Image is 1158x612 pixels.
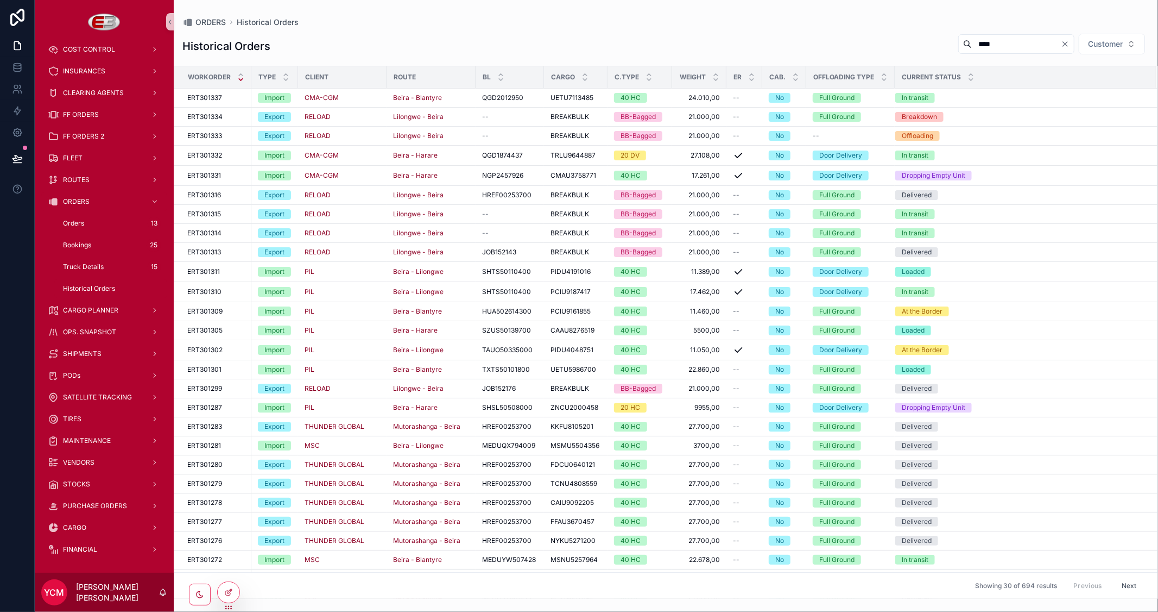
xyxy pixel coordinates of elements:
span: RELOAD [305,113,331,121]
span: Historical Orders [63,284,115,293]
a: Historical Orders [237,17,299,28]
span: Bookings [63,241,91,249]
div: BB-Bagged [621,112,656,122]
a: BREAKBULK [550,191,601,199]
div: Delivered [902,247,932,257]
a: Beira - Blantyre [393,93,442,102]
a: No [769,228,800,238]
div: Full Ground [819,228,855,238]
a: Full Ground [813,247,888,257]
span: Lilongwe - Beira [393,229,444,238]
a: Door Delivery [813,287,888,297]
span: -- [482,229,489,238]
a: Lilongwe - Beira [393,210,469,218]
a: RELOAD [305,210,331,218]
div: No [775,267,784,277]
a: Full Ground [813,228,888,238]
div: In transit [902,287,928,297]
span: COST CONTROL [63,45,115,54]
div: Delivered [902,190,932,200]
span: Beira - Harare [393,151,438,160]
div: Door Delivery [819,287,862,297]
a: No [769,267,800,277]
span: FF ORDERS [63,110,99,119]
a: No [769,190,800,200]
div: No [775,131,784,141]
div: scrollable content [35,43,174,573]
div: In transit [902,228,928,238]
span: -- [733,132,739,140]
a: Export [258,228,292,238]
span: ORDERS [63,197,90,206]
div: BB-Bagged [621,131,656,141]
a: Import [258,93,292,103]
a: RELOAD [305,113,380,121]
a: CMA-CGM [305,171,339,180]
span: -- [482,113,489,121]
a: FLEET [41,148,167,168]
a: RELOAD [305,132,380,140]
a: Lilongwe - Beira [393,191,444,199]
a: -- [733,210,756,218]
a: Lilongwe - Beira [393,248,469,257]
a: ERT301314 [187,229,245,238]
span: BREAKBULK [550,191,589,199]
a: No [769,247,800,257]
a: -- [733,113,756,121]
div: Loaded [902,267,925,277]
a: BB-Bagged [614,112,666,122]
div: Offloading [902,131,933,141]
a: RELOAD [305,229,380,238]
span: ORDERS [195,17,226,28]
a: 21.000,00 [679,248,720,257]
a: JOB152143 [482,248,537,257]
a: PIL [305,267,314,276]
a: NGP2457926 [482,171,537,180]
div: Export [264,209,284,219]
a: ERT301315 [187,210,245,218]
span: ERT301314 [187,229,222,238]
a: Historical Orders [54,279,167,298]
a: ERT301316 [187,191,245,199]
a: -- [482,132,537,140]
a: ERT301337 [187,93,245,102]
span: ERT301333 [187,132,222,140]
div: No [775,93,784,103]
a: ROUTES [41,170,167,190]
a: Offloading [895,131,1143,141]
a: Full Ground [813,190,888,200]
div: BB-Bagged [621,190,656,200]
a: Lilongwe - Beira [393,132,469,140]
a: Lilongwe - Beira [393,229,469,238]
a: RELOAD [305,191,380,199]
a: ERT301332 [187,151,245,160]
span: Beira - Harare [393,171,438,180]
span: BREAKBULK [550,113,589,121]
a: Delivered [895,247,1143,257]
a: ORDERS [182,17,226,28]
span: CMA-CGM [305,151,339,160]
a: ORDERS [41,192,167,211]
span: Beira - Lilongwe [393,267,444,276]
a: No [769,131,800,141]
a: In transit [895,228,1143,238]
span: -- [733,210,739,218]
div: No [775,190,784,200]
span: 11.389,00 [679,267,720,276]
span: ERT301311 [187,267,220,276]
span: RELOAD [305,229,331,238]
a: BREAKBULK [550,210,601,218]
span: -- [733,93,739,102]
a: 40 HC [614,267,666,277]
span: Customer [1088,39,1123,49]
div: No [775,228,784,238]
a: RELOAD [305,191,331,199]
a: 40 HC [614,287,666,297]
div: No [775,151,784,160]
div: Full Ground [819,209,855,219]
a: Lilongwe - Beira [393,113,469,121]
a: Door Delivery [813,151,888,160]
